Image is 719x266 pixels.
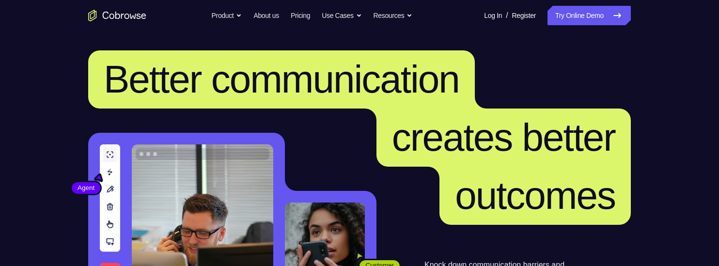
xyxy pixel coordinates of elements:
button: Use Cases [322,6,361,25]
span: / [506,10,508,21]
span: creates better [392,116,615,159]
a: Try Online Demo [547,6,631,25]
a: About us [253,6,279,25]
a: Go to the home page [88,10,146,21]
a: Register [512,6,536,25]
a: Log In [484,6,502,25]
span: Better communication [104,58,459,101]
button: Resources [374,6,413,25]
a: Pricing [291,6,310,25]
button: Product [212,6,242,25]
span: outcomes [455,174,615,217]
